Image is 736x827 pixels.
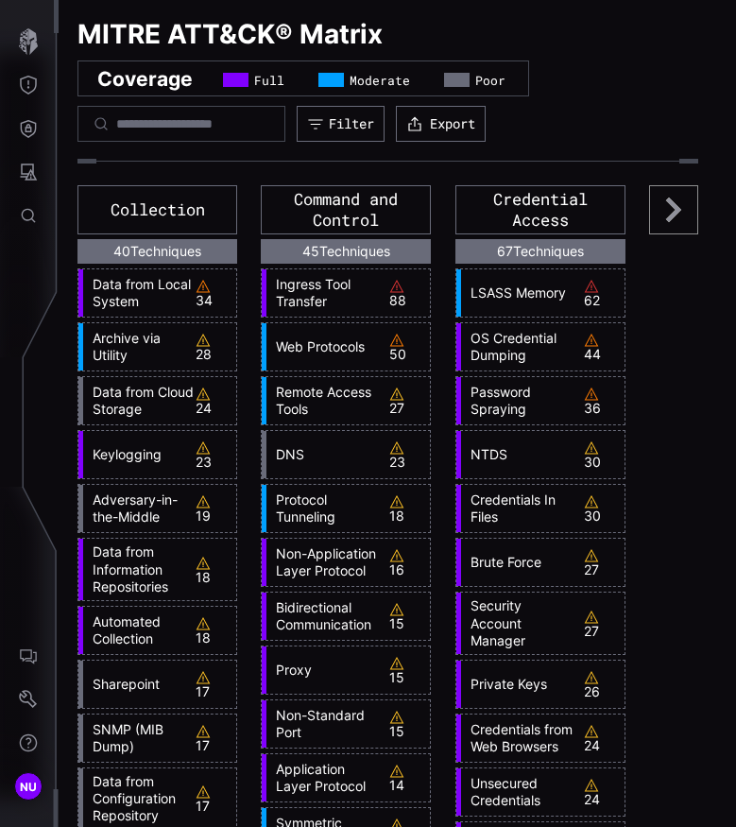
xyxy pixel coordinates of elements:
div: 27 [584,610,620,638]
button: NU [1,765,56,808]
a: Archive via Utility [83,330,196,364]
a: Keylogging [83,446,196,463]
div: 18 [196,616,231,645]
div: Collection [77,185,237,234]
div: 18 [389,494,425,523]
a: Adversary-in-the-Middle [83,491,196,525]
div: 62 [584,279,620,307]
a: Automated Collection [83,613,196,647]
div: 28 [196,333,231,361]
a: Brute Force [461,554,573,571]
div: 17 [196,670,231,698]
div: 36 [584,387,620,415]
div: 23 [389,440,425,469]
a: Data from Information Repositories [83,543,196,595]
div: 17 [196,724,231,752]
div: 24 [584,778,620,806]
a: OS Credential Dumping [461,330,573,364]
a: Ingress Tool Transfer [266,276,379,310]
a: SNMP (MIB Dump) [83,721,196,755]
div: 15 [389,602,425,630]
div: 30 [584,494,620,523]
a: NTDS [461,446,573,463]
a: Web Protocols [266,338,379,355]
a: Non-Standard Port [266,707,379,741]
div: 50 [389,333,425,361]
button: Filter [297,106,385,142]
span: Poor [475,73,505,88]
div: 14 [389,764,425,792]
div: 30 [584,440,620,469]
div: 27 [389,387,425,415]
div: 17 [196,784,231,813]
a: Password Spraying [461,384,573,418]
a: Credentials In Files [461,491,573,525]
a: Unsecured Credentials [461,775,573,809]
a: Bidirectional Communication [266,599,379,633]
div: 16 [389,548,425,577]
div: Command and Control [261,185,431,234]
span: NU [20,777,38,797]
div: 67 Techniques [455,239,625,264]
a: Non-Application Layer Protocol [266,545,379,579]
div: 15 [389,656,425,684]
button: Export [396,106,486,142]
div: 24 [196,387,231,415]
a: Credentials from Web Browsers [461,721,573,755]
a: Private Keys [461,676,573,693]
a: Security Account Manager [461,597,573,649]
div: 15 [389,710,425,738]
div: 24 [584,724,620,752]
span: Full [254,73,284,88]
div: Credential Access [455,185,625,234]
div: 18 [196,556,231,584]
div: Filter [329,115,374,132]
div: 27 [584,548,620,577]
div: 88 [389,279,425,307]
div: 40 Techniques [77,239,237,264]
h2: Coverage [97,66,193,92]
div: 23 [196,440,231,469]
a: Remote Access Tools [266,384,379,418]
a: Proxy [266,662,379,679]
a: Application Layer Protocol [266,761,379,795]
span: Moderate [350,73,410,88]
a: Protocol Tunneling [266,491,379,525]
div: 19 [196,494,231,523]
div: 34 [196,279,231,307]
a: Data from Local System [83,276,196,310]
a: LSASS Memory [461,284,573,302]
a: Sharepoint [83,676,196,693]
div: 45 Techniques [261,239,431,264]
a: DNS [266,446,379,463]
a: Data from Cloud Storage [83,384,196,418]
a: Data from Configuration Repository [83,773,196,825]
div: 26 [584,670,620,698]
div: 44 [584,333,620,361]
h1: MITRE ATT&CK® Matrix [77,17,383,51]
